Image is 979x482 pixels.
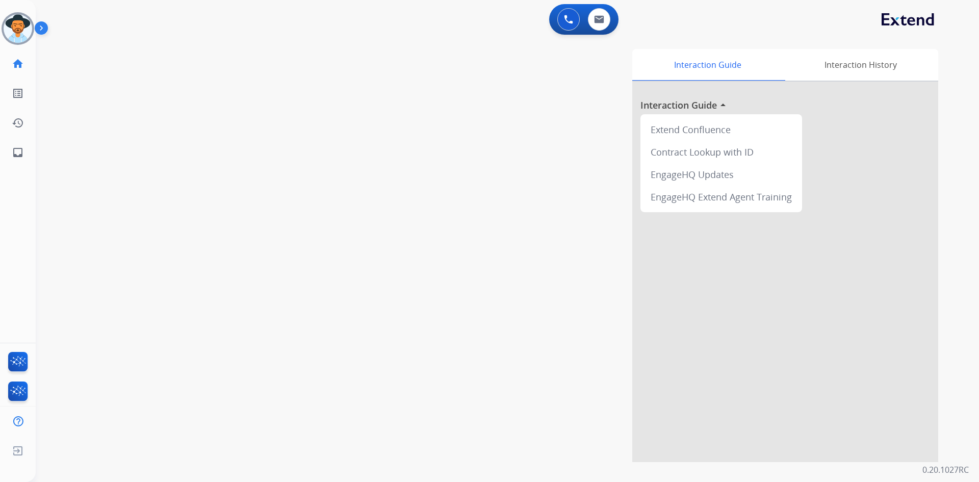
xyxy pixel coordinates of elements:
mat-icon: history [12,117,24,129]
mat-icon: home [12,58,24,70]
div: EngageHQ Updates [645,163,798,186]
div: Extend Confluence [645,118,798,141]
div: EngageHQ Extend Agent Training [645,186,798,208]
div: Interaction Guide [632,49,783,81]
mat-icon: list_alt [12,87,24,99]
p: 0.20.1027RC [922,464,969,476]
img: avatar [4,14,32,43]
mat-icon: inbox [12,146,24,159]
div: Contract Lookup with ID [645,141,798,163]
div: Interaction History [783,49,938,81]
